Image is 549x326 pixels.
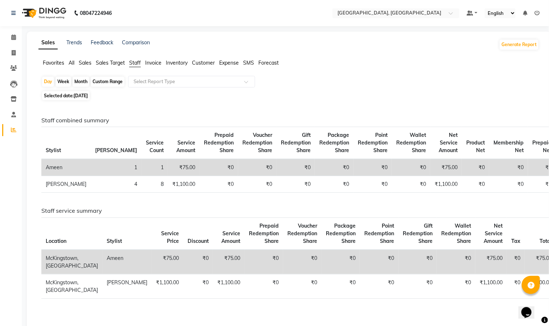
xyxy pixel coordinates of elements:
[507,274,525,298] td: ₹0
[107,238,122,244] span: Stylist
[430,159,462,176] td: ₹75.00
[245,250,283,274] td: ₹0
[353,159,392,176] td: ₹0
[166,60,188,66] span: Inventory
[258,60,279,66] span: Forecast
[315,176,353,193] td: ₹0
[437,274,475,298] td: ₹0
[398,250,437,274] td: ₹0
[441,223,471,244] span: Wallet Redemption Share
[398,274,437,298] td: ₹0
[462,176,489,193] td: ₹0
[276,159,315,176] td: ₹0
[41,176,91,193] td: [PERSON_NAME]
[204,132,234,154] span: Prepaid Redemption Share
[319,132,349,154] span: Package Redemption Share
[321,274,360,298] td: ₹0
[102,274,152,298] td: [PERSON_NAME]
[102,250,152,274] td: Ameen
[183,250,213,274] td: ₹0
[38,36,58,49] a: Sales
[219,60,239,66] span: Expense
[437,250,475,274] td: ₹0
[80,3,112,23] b: 08047224946
[245,274,283,298] td: ₹0
[91,159,142,176] td: 1
[46,147,61,154] span: Stylist
[358,132,388,154] span: Point Redemption Share
[364,223,394,244] span: Point Redemption Share
[122,39,150,46] a: Comparison
[69,60,74,66] span: All
[403,223,433,244] span: Gift Redemption Share
[462,159,489,176] td: ₹0
[41,117,533,124] h6: Staff combined summary
[200,176,238,193] td: ₹0
[145,60,161,66] span: Invoice
[484,223,503,244] span: Net Service Amount
[507,250,525,274] td: ₹0
[360,250,398,274] td: ₹0
[91,77,124,87] div: Custom Range
[19,3,68,23] img: logo
[152,274,183,298] td: ₹1,100.00
[74,93,88,98] span: [DATE]
[360,274,398,298] td: ₹0
[475,274,507,298] td: ₹1,100.00
[466,139,485,154] span: Product Net
[283,274,321,298] td: ₹0
[200,159,238,176] td: ₹0
[353,176,392,193] td: ₹0
[41,250,102,274] td: McKingstown, [GEOGRAPHIC_DATA]
[161,230,179,244] span: Service Price
[475,250,507,274] td: ₹75.00
[321,250,360,274] td: ₹0
[489,176,528,193] td: ₹0
[283,250,321,274] td: ₹0
[392,159,430,176] td: ₹0
[326,223,356,244] span: Package Redemption Share
[238,159,276,176] td: ₹0
[56,77,71,87] div: Week
[242,132,272,154] span: Voucher Redemption Share
[41,207,533,214] h6: Staff service summary
[213,250,245,274] td: ₹75.00
[41,159,91,176] td: Ameen
[221,230,240,244] span: Service Amount
[500,40,538,50] button: Generate Report
[95,147,137,154] span: [PERSON_NAME]
[276,176,315,193] td: ₹0
[249,223,279,244] span: Prepaid Redemption Share
[42,91,90,100] span: Selected date:
[142,159,168,176] td: 1
[183,274,213,298] td: ₹0
[152,250,183,274] td: ₹75.00
[238,176,276,193] td: ₹0
[430,176,462,193] td: ₹1,100.00
[46,238,66,244] span: Location
[493,139,524,154] span: Membership Net
[73,77,89,87] div: Month
[129,60,141,66] span: Staff
[142,176,168,193] td: 8
[41,274,102,298] td: McKingstown, [GEOGRAPHIC_DATA]
[91,39,113,46] a: Feedback
[43,60,64,66] span: Favorites
[146,139,164,154] span: Service Count
[168,159,200,176] td: ₹75.00
[439,132,458,154] span: Net Service Amount
[392,176,430,193] td: ₹0
[42,77,54,87] div: Day
[511,238,520,244] span: Tax
[96,60,125,66] span: Sales Target
[213,274,245,298] td: ₹1,100.00
[315,159,353,176] td: ₹0
[66,39,82,46] a: Trends
[79,60,91,66] span: Sales
[192,60,215,66] span: Customer
[91,176,142,193] td: 4
[188,238,209,244] span: Discount
[281,132,311,154] span: Gift Redemption Share
[519,297,542,319] iframe: chat widget
[243,60,254,66] span: SMS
